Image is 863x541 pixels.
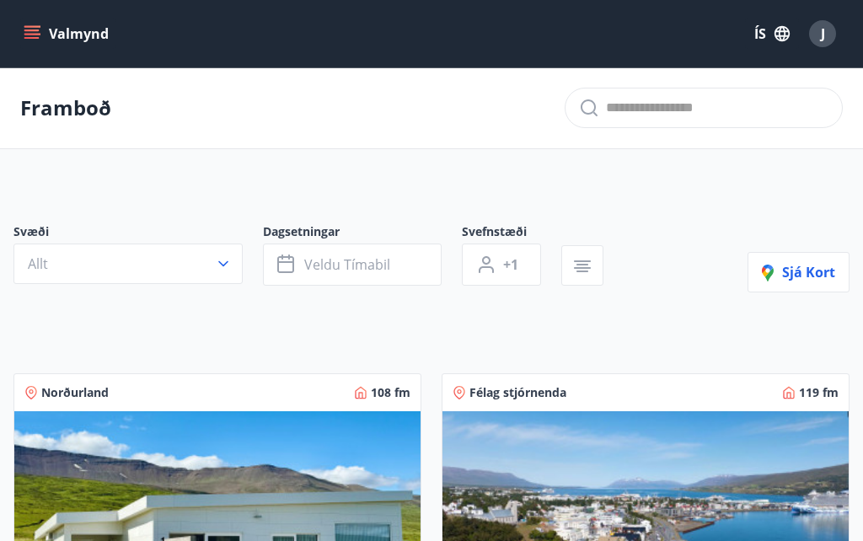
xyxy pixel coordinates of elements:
button: Veldu tímabil [263,244,442,286]
button: +1 [462,244,541,286]
span: Svefnstæði [462,223,561,244]
span: Félag stjórnenda [469,384,566,401]
button: menu [20,19,115,49]
button: Sjá kort [748,252,850,292]
button: J [802,13,843,54]
span: 108 fm [371,384,410,401]
span: 119 fm [799,384,839,401]
span: +1 [503,255,518,274]
span: Svæði [13,223,263,244]
span: Allt [28,254,48,273]
span: Norðurland [41,384,109,401]
button: Allt [13,244,243,284]
button: ÍS [745,19,799,49]
span: Dagsetningar [263,223,462,244]
span: J [821,24,825,43]
p: Framboð [20,94,111,122]
span: Veldu tímabil [304,255,390,274]
span: Sjá kort [762,263,835,281]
